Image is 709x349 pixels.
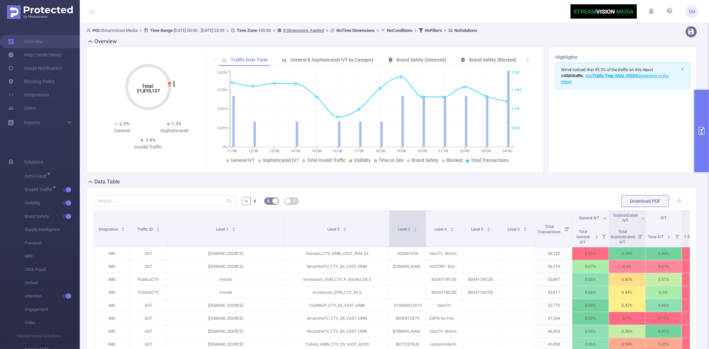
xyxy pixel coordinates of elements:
[218,88,227,92] tspan: 0.02%
[99,227,119,232] span: Integration
[94,260,130,273] p: IMG
[536,325,572,338] p: 46,509
[646,299,682,312] p: 0.46%
[94,286,130,299] p: IMG
[537,224,561,234] span: Total Transactions
[414,226,417,230] div: Sort
[680,65,684,73] button: icon: close
[324,28,330,33] span: >
[511,126,520,130] tspan: 550K
[621,195,669,207] button: Download PDF
[227,149,237,153] tspan: 11/08
[439,149,448,153] tspan: 21/08
[572,299,609,312] p: 0.04%
[25,223,80,236] span: Supply Intelligence
[471,227,484,232] span: Level 5
[167,286,285,299] p: inmobi
[291,57,374,62] span: General & Sophisticated IVT by Category
[595,234,599,238] div: Sort
[561,67,669,84] span: We've noticed that 95.3% of the traffic on this report is .
[8,75,55,88] a: Blocking Policy
[564,73,583,78] b: SSAI traffic
[167,273,285,286] p: inmobi
[417,149,427,153] tspan: 20/08
[343,226,347,228] i: icon: caret-up
[390,325,426,338] p: [DOMAIN_NAME]
[511,145,513,149] tspan: 0
[283,28,324,33] u: 8 Dimensions Applied
[142,83,155,89] tspan: Total:
[130,247,167,260] p: ADT
[609,286,645,299] p: 0.44%
[120,121,130,126] span: 2.5%
[609,273,645,286] p: 0.45%
[8,61,62,75] a: Usage Notification
[572,286,609,299] p: 0.06%
[156,226,160,228] i: icon: caret-up
[397,57,446,62] span: Brand Safety (Detected)
[667,236,671,238] i: icon: caret-down
[572,247,609,260] p: 0.25%
[267,199,271,203] i: icon: bg-colors
[218,71,227,75] tspan: 0.03%
[167,247,285,260] p: [DEMAND_SOURCE]
[426,299,462,312] p: fuboTV
[94,299,130,312] p: IMG
[502,149,512,153] tspan: 24/08
[137,227,154,232] span: Traffic ID
[536,247,572,260] p: 58,182
[245,198,248,204] span: %
[24,116,40,129] a: Reports
[333,149,343,153] tspan: 16/08
[285,325,389,338] p: SmartlineTV_CTV_$4_VAST_HMN
[555,54,690,61] h3: Highlights
[390,312,426,325] p: B00E81O27Y
[511,71,520,75] tspan: 2.2M
[167,312,285,325] p: [DEMAND_SOURCE]
[94,325,130,338] p: IMG
[636,226,645,247] i: Filter menu
[609,325,645,338] p: 0.36%
[343,229,347,231] i: icon: caret-down
[426,286,462,299] p: B004Y1WCDE
[413,28,419,33] span: >
[232,226,235,228] i: icon: caret-up
[327,227,341,232] span: Level 2
[172,121,182,126] span: 1.3%
[237,28,258,33] b: Time Zone:
[609,247,645,260] p: 0.19%
[481,149,491,153] tspan: 23/08
[25,316,80,329] span: Video
[463,286,499,299] p: B004Y1WCDE
[25,210,80,223] span: Brand Safety
[291,149,300,153] tspan: 14/08
[25,276,80,290] span: Unified
[231,158,255,163] span: General IVT
[8,48,61,61] a: Help Center (New)
[94,178,120,186] h2: Data Table
[285,260,389,273] p: SmartlineTV_CTV_$4_VAST_HMN
[523,226,527,228] i: icon: caret-up
[572,312,609,325] p: 0.02%
[223,145,227,149] tspan: 0%
[248,149,258,153] tspan: 12/08
[148,127,200,134] div: Sophisticated
[511,88,522,92] tspan: 1.65M
[646,260,682,273] p: 0.67%
[86,28,92,33] i: icon: user
[579,216,599,220] span: General IVT
[661,216,667,220] span: IVT
[523,229,527,231] i: icon: caret-down
[92,28,100,33] b: PID:
[354,158,371,163] span: Visibility
[563,211,572,247] i: Filter menu
[121,226,125,230] div: Sort
[434,227,448,232] span: Level 4
[426,312,462,325] p: ESPN for Fire TV
[611,229,635,245] span: Total Sophisticated IVT
[94,273,130,286] p: IMG
[146,137,156,143] span: 3.8%
[121,226,125,228] i: icon: caret-up
[94,38,117,46] h2: Overview
[137,88,160,93] tspan: 21,810,127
